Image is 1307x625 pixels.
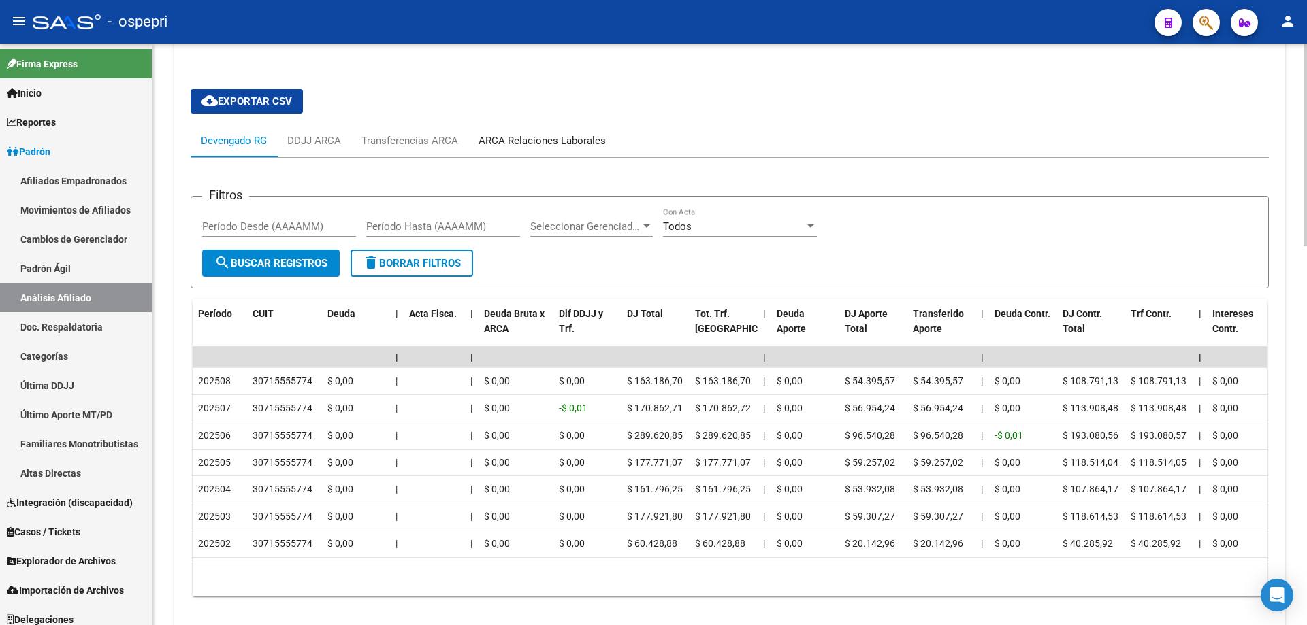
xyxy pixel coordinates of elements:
span: $ 107.864,17 [1063,484,1118,494]
span: | [470,484,472,494]
span: Importación de Archivos [7,583,124,598]
span: $ 53.932,08 [913,484,963,494]
span: | [1199,375,1201,386]
span: Buscar Registros [214,257,327,269]
span: $ 0,00 [777,430,803,441]
datatable-header-cell: Trf Contr. [1125,299,1193,359]
span: | [396,352,398,362]
span: $ 54.395,57 [913,375,963,386]
span: $ 170.862,71 [627,403,683,413]
span: $ 118.514,04 [1063,457,1118,468]
datatable-header-cell: Transferido Aporte [907,299,975,359]
span: $ 0,00 [995,375,1020,386]
span: | [470,538,472,549]
span: $ 0,00 [995,484,1020,494]
span: $ 0,00 [484,511,510,522]
span: $ 113.908,48 [1063,403,1118,413]
span: $ 0,00 [484,403,510,413]
span: -$ 0,01 [995,430,1023,441]
span: $ 40.285,92 [1131,538,1181,549]
span: $ 170.862,72 [695,403,751,413]
span: 202504 [198,484,231,494]
span: | [470,403,472,413]
span: $ 56.954,24 [913,403,963,413]
span: | [470,511,472,522]
span: $ 0,00 [1212,430,1238,441]
span: $ 53.932,08 [845,484,895,494]
span: | [396,511,398,522]
span: $ 193.080,57 [1131,430,1187,441]
span: $ 0,00 [327,511,353,522]
span: | [396,457,398,468]
span: $ 0,00 [777,484,803,494]
div: Transferencias ARCA [361,133,458,148]
span: $ 0,00 [995,457,1020,468]
span: $ 0,00 [995,403,1020,413]
span: $ 289.620,85 [627,430,683,441]
span: | [763,457,765,468]
span: Casos / Tickets [7,524,80,539]
span: | [763,403,765,413]
span: - ospepri [108,7,167,37]
span: $ 108.791,13 [1063,375,1118,386]
span: $ 96.540,28 [913,430,963,441]
span: -$ 0,01 [559,403,587,413]
span: 202507 [198,403,231,413]
span: $ 163.186,70 [627,375,683,386]
mat-icon: person [1280,13,1296,29]
span: 202502 [198,538,231,549]
span: | [470,352,473,362]
span: | [396,484,398,494]
span: Deuda Bruta x ARCA [484,308,545,335]
span: | [981,538,983,549]
span: $ 96.540,28 [845,430,895,441]
span: | [981,375,983,386]
span: $ 0,00 [484,457,510,468]
span: | [981,308,984,319]
span: | [981,457,983,468]
span: Deuda Aporte [777,308,806,335]
span: Inicio [7,86,42,101]
span: $ 60.428,88 [695,538,745,549]
span: Reportes [7,115,56,130]
span: Integración (discapacidad) [7,495,133,510]
span: $ 0,00 [995,538,1020,549]
span: $ 0,00 [1212,484,1238,494]
span: $ 0,00 [777,538,803,549]
span: Explorador de Archivos [7,554,116,569]
span: DJ Total [627,308,663,319]
span: | [1199,308,1201,319]
span: $ 193.080,56 [1063,430,1118,441]
div: 30715555774 [253,373,312,389]
span: 202508 [198,375,231,386]
div: 30715555774 [253,482,312,497]
div: Devengado RG [201,133,267,148]
span: DJ Contr. Total [1063,308,1102,335]
mat-icon: menu [11,13,27,29]
span: $ 289.620,85 [695,430,751,441]
span: 202506 [198,430,231,441]
span: $ 163.186,70 [695,375,751,386]
span: Exportar CSV [201,95,292,107]
span: Trf Contr. [1131,308,1172,319]
span: | [1199,484,1201,494]
span: $ 0,00 [559,375,585,386]
datatable-header-cell: | [1193,299,1207,359]
span: $ 0,00 [1212,457,1238,468]
datatable-header-cell: | [758,299,771,359]
span: $ 177.921,80 [627,511,683,522]
span: | [763,538,765,549]
div: 30715555774 [253,509,312,524]
div: DDJJ ARCA [287,133,341,148]
datatable-header-cell: DJ Contr. Total [1057,299,1125,359]
datatable-header-cell: | [975,299,989,359]
span: | [981,352,984,362]
span: DJ Aporte Total [845,308,888,335]
datatable-header-cell: Deuda Aporte [771,299,839,359]
span: $ 113.908,48 [1131,403,1187,413]
span: $ 0,00 [327,375,353,386]
span: $ 0,00 [484,375,510,386]
span: $ 0,00 [777,457,803,468]
span: | [396,375,398,386]
span: 202503 [198,511,231,522]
